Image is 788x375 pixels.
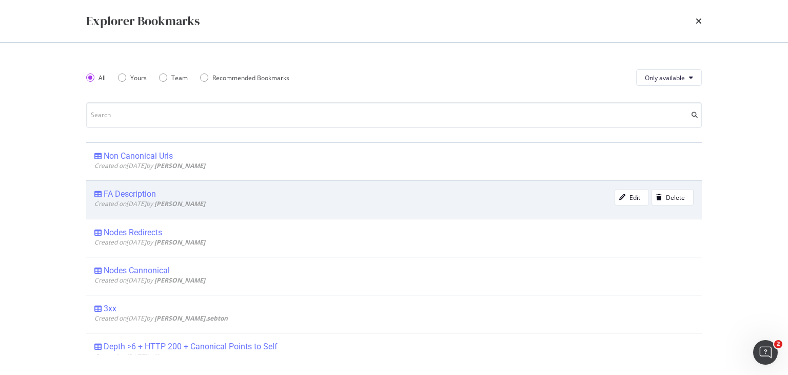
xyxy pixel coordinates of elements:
[94,276,205,285] span: Created on [DATE] by
[104,266,170,276] div: Nodes Cannonical
[154,276,205,285] b: [PERSON_NAME]
[94,161,205,170] span: Created on [DATE] by
[696,12,702,30] div: times
[98,73,106,82] div: All
[615,189,649,205] button: Edit
[118,73,147,82] div: Yours
[753,340,778,365] iframe: Intercom live chat
[104,151,173,161] div: Non Canonical Urls
[159,73,188,82] div: Team
[154,314,228,323] b: [PERSON_NAME].sebton
[130,73,147,82] div: Yours
[666,193,685,202] div: Delete
[86,73,106,82] div: All
[94,352,166,361] span: Created on [DATE] by
[212,73,289,82] div: Recommended Bookmarks
[154,161,205,170] b: [PERSON_NAME]
[94,199,205,208] span: Created on [DATE] by
[645,73,685,82] span: Only available
[104,342,278,352] div: Depth >6 + HTTP 200 + Canonical Points to Self
[94,314,228,323] span: Created on [DATE] by
[94,238,205,247] span: Created on [DATE] by
[154,238,205,247] b: [PERSON_NAME]
[86,102,702,128] input: Search
[774,340,782,348] span: 2
[154,199,205,208] b: [PERSON_NAME]
[652,189,694,205] button: Delete
[154,352,166,361] b: You
[104,304,116,314] div: 3xx
[171,73,188,82] div: Team
[104,228,162,238] div: Nodes Redirects
[104,189,156,199] div: FA Description
[200,73,289,82] div: Recommended Bookmarks
[86,12,200,30] div: Explorer Bookmarks
[636,69,702,86] button: Only available
[629,193,640,202] div: Edit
